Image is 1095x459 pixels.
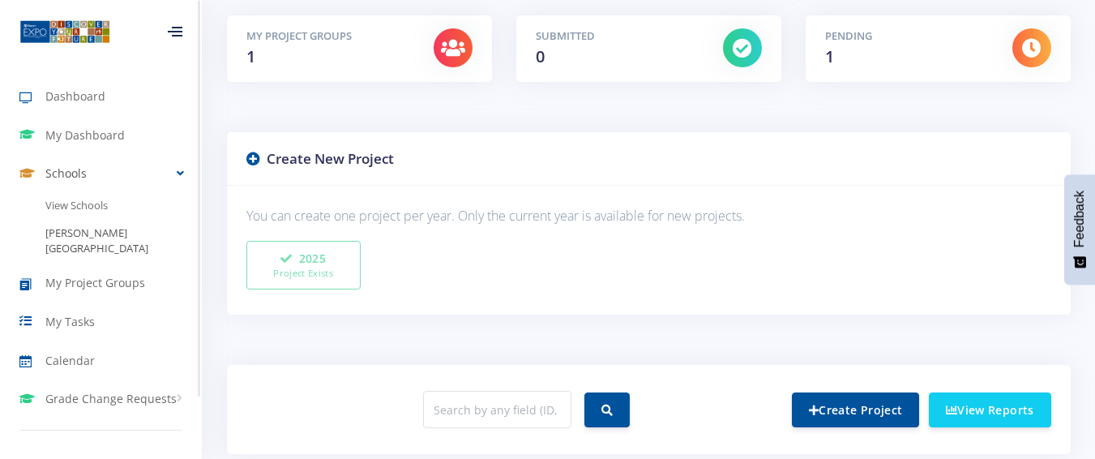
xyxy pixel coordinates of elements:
[45,352,95,369] span: Calendar
[45,274,145,291] span: My Project Groups
[536,45,545,67] span: 0
[825,28,988,45] h5: Pending
[19,19,110,45] img: ...
[246,241,361,290] button: 2025Project Exists
[45,313,95,330] span: My Tasks
[929,393,1051,427] a: View Reports
[263,267,344,281] small: Project Exists
[45,165,87,182] span: Schools
[825,45,834,67] span: 1
[246,45,255,67] span: 1
[19,444,182,458] h6: System Options
[792,393,919,427] a: Create Project
[246,28,409,45] h5: My Project Groups
[45,127,125,144] span: My Dashboard
[536,28,699,45] h5: Submitted
[45,390,177,407] span: Grade Change Requests
[1072,191,1087,247] span: Feedback
[45,88,105,105] span: Dashboard
[423,391,571,428] input: Search by any field (ID, name, school, etc.)
[246,148,1051,169] h3: Create New Project
[1064,174,1095,285] button: Feedback - Show survey
[246,205,1051,227] p: You can create one project per year. Only the current year is available for new projects.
